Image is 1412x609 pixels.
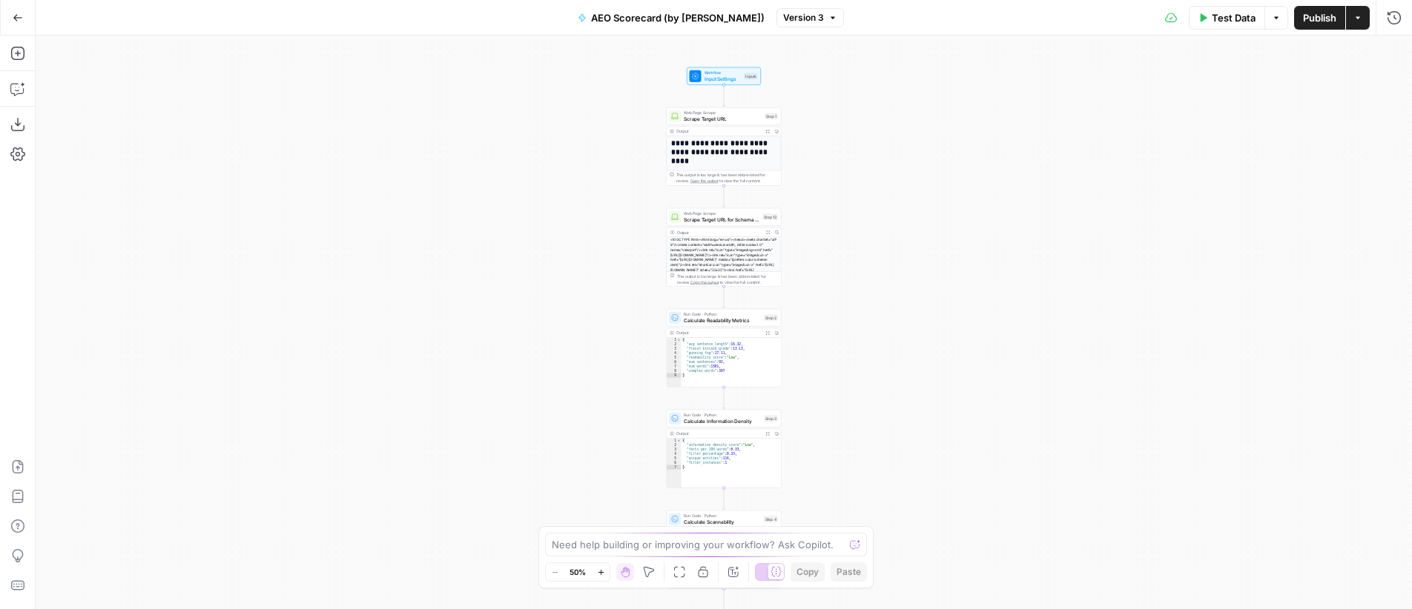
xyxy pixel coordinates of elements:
g: Edge from step_1 to step_13 [723,186,725,207]
div: Run Code · PythonCalculate Information DensityStep 3Output{ "information_density_score":"Low", "f... [667,410,782,488]
div: WorkflowInput SettingsInputs [667,67,782,85]
div: 5 [667,456,682,461]
div: Output [676,330,761,336]
span: Copy the output [690,279,719,284]
button: Paste [831,562,867,582]
div: 2 [667,342,682,347]
span: Web Page Scrape [684,210,759,216]
button: Test Data [1189,6,1264,30]
div: 9 [667,373,682,378]
span: Calculate Readability Metrics [684,316,761,324]
div: Output [676,430,761,436]
span: Paste [837,565,861,579]
div: Output [676,229,761,235]
span: Publish [1303,10,1336,25]
div: Step 1 [765,113,778,119]
span: Version 3 [783,11,824,24]
div: Step 2 [764,314,778,321]
span: Copy [796,565,819,579]
span: Run Code · Python [684,513,761,519]
g: Edge from start to step_1 [723,85,725,107]
div: 7 [667,465,682,470]
div: This output is too large & has been abbreviated for review. to view the full content. [676,172,778,184]
div: 2 [667,443,682,447]
span: Input Settings [705,75,742,82]
g: Edge from step_3 to step_4 [723,488,725,510]
div: Run Code · PythonCalculate Readability MetricsStep 2Output{ "avg_sentence_length":16.32, "flesch_... [667,309,782,387]
div: Output [676,128,761,134]
div: 6 [667,461,682,465]
button: Publish [1294,6,1345,30]
button: AEO Scorecard (by [PERSON_NAME]) [569,6,773,30]
div: 4 [667,452,682,456]
span: Toggle code folding, rows 1 through 9 [677,338,682,342]
div: Step 3 [764,415,778,422]
div: Step 4 [764,516,779,522]
div: 3 [667,347,682,351]
span: Test Data [1212,10,1256,25]
div: 4 [667,351,682,356]
div: 7 [667,365,682,369]
div: <!DOCTYPE html><html lang="en-us"><head><meta charSet="utf-8"/><meta content="width=device-width,... [667,237,781,292]
span: Workflow [705,70,742,76]
div: 1 [667,439,682,443]
div: This output is too large & has been abbreviated for review. to view the full content. [676,273,778,284]
div: Web Page ScrapeScrape Target URL for Schema AnalysisStep 13Output<!DOCTYPE html><html lang="en-us... [667,208,782,287]
span: Scrape Target URL [684,115,762,122]
span: Calculate Information Density [684,417,761,425]
g: Edge from step_13 to step_2 [723,287,725,308]
span: AEO Scorecard (by [PERSON_NAME]) [591,10,765,25]
div: 3 [667,447,682,452]
span: Web Page Scrape [684,110,762,116]
span: Run Code · Python [684,412,761,418]
div: 1 [667,338,682,342]
span: Toggle code folding, rows 1 through 7 [677,439,682,443]
div: 6 [667,360,682,365]
div: 8 [667,369,682,373]
span: Run Code · Python [684,311,761,317]
div: Inputs [744,73,758,79]
button: Version 3 [776,8,844,27]
div: Step 13 [762,213,778,220]
button: Copy [791,562,825,582]
span: Copy the output [690,179,719,183]
span: 50% [570,566,586,578]
div: Run Code · PythonCalculate ScannabilityStep 4Output{ "scannability_score":"High", "has_proper_hie... [667,510,782,589]
g: Edge from step_2 to step_3 [723,387,725,409]
div: 5 [667,356,682,360]
span: Calculate Scannability [684,518,761,525]
span: Scrape Target URL for Schema Analysis [684,216,759,223]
